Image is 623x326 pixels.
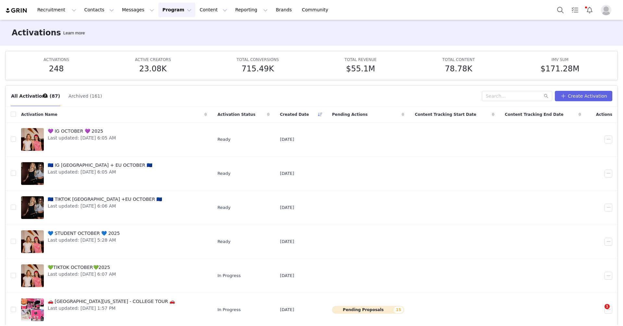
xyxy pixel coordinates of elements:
[48,135,116,141] span: Last updated: [DATE] 6:05 AM
[280,307,294,313] span: [DATE]
[568,3,582,17] a: Tasks
[43,57,69,62] span: ACTIVATIONS
[21,229,207,255] a: 💙 STUDENT OCTOBER 💙 2025Last updated: [DATE] 5:28 AM
[48,162,152,169] span: 🇪🇺 IG [GEOGRAPHIC_DATA] + EU OCTOBER 🇪🇺
[135,57,171,62] span: ACTIVE CREATORS
[21,263,207,289] a: 💚TIKTOK OCTOBER💚2025Last updated: [DATE] 6:07 AM
[415,112,476,117] span: Content Tracking Start Date
[158,3,195,17] button: Program
[48,169,152,175] span: Last updated: [DATE] 6:05 AM
[48,305,175,312] span: Last updated: [DATE] 1:57 PM
[553,3,568,17] button: Search
[582,3,597,17] button: Notifications
[68,91,102,101] button: Archived (161)
[551,57,568,62] span: IMV SUM
[62,30,86,36] div: Tooltip anchor
[139,63,166,75] h5: 23.08K
[544,94,548,98] i: icon: search
[48,203,162,210] span: Last updated: [DATE] 6:06 AM
[591,304,607,320] iframe: Intercom live chat
[48,230,120,237] span: 💙 STUDENT OCTOBER 💙 2025
[21,161,207,187] a: 🇪🇺 IG [GEOGRAPHIC_DATA] + EU OCTOBER 🇪🇺Last updated: [DATE] 6:05 AM
[5,7,28,14] img: grin logo
[332,306,404,314] button: Pending Proposals15
[298,3,335,17] a: Community
[280,112,309,117] span: Created Date
[237,57,279,62] span: TOTAL CONVERSIONS
[80,3,118,17] button: Contacts
[217,238,230,245] span: Ready
[48,237,120,244] span: Last updated: [DATE] 5:28 AM
[21,195,207,221] a: 🇪🇺 TIKTOK [GEOGRAPHIC_DATA] +EU OCTOBER 🇪🇺Last updated: [DATE] 6:06 AM
[345,57,377,62] span: TOTAL REVENUE
[280,238,294,245] span: [DATE]
[21,112,57,117] span: Activation Name
[505,112,564,117] span: Content Tracking End Date
[280,170,294,177] span: [DATE]
[11,91,60,101] button: All Activations (87)
[48,264,116,271] span: 💚TIKTOK OCTOBER💚2025
[601,5,611,15] img: placeholder-profile.jpg
[231,3,272,17] button: Reporting
[118,3,158,17] button: Messages
[241,63,274,75] h5: 715.49K
[597,5,618,15] button: Profile
[42,93,48,99] div: Tooltip anchor
[48,298,175,305] span: 🚗 [GEOGRAPHIC_DATA][US_STATE] - COLLEGE TOUR 🚗
[332,112,368,117] span: Pending Actions
[586,108,617,121] div: Actions
[196,3,231,17] button: Content
[605,304,610,309] span: 1
[280,204,294,211] span: [DATE]
[217,307,241,313] span: In Progress
[48,196,162,203] span: 🇪🇺 TIKTOK [GEOGRAPHIC_DATA] +EU OCTOBER 🇪🇺
[346,63,375,75] h5: $55.1M
[21,297,207,323] a: 🚗 [GEOGRAPHIC_DATA][US_STATE] - COLLEGE TOUR 🚗Last updated: [DATE] 1:57 PM
[555,91,612,101] button: Create Activation
[280,272,294,279] span: [DATE]
[33,3,80,17] button: Recruitment
[217,272,241,279] span: In Progress
[12,27,61,39] h3: Activations
[217,204,230,211] span: Ready
[217,112,255,117] span: Activation Status
[21,127,207,152] a: 💜 IG OCTOBER 💜 2025Last updated: [DATE] 6:05 AM
[482,91,552,101] input: Search...
[217,170,230,177] span: Ready
[48,271,116,278] span: Last updated: [DATE] 6:07 AM
[445,63,472,75] h5: 78.78K
[541,63,580,75] h5: $171.28M
[442,57,475,62] span: TOTAL CONTENT
[280,136,294,143] span: [DATE]
[217,136,230,143] span: Ready
[48,128,116,135] span: 💜 IG OCTOBER 💜 2025
[272,3,298,17] a: Brands
[49,63,64,75] h5: 248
